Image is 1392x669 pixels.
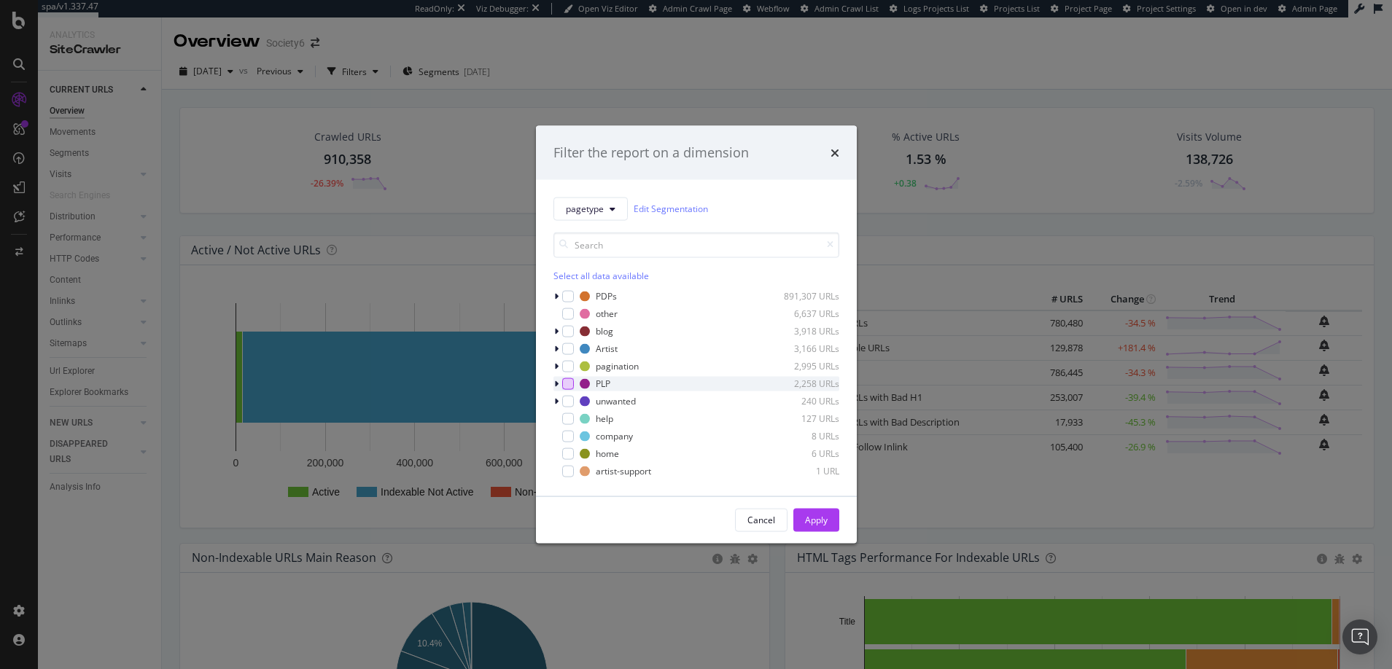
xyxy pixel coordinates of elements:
[768,412,839,425] div: 127 URLs
[768,290,839,302] div: 891,307 URLs
[768,325,839,337] div: 3,918 URLs
[553,269,839,281] div: Select all data available
[768,377,839,390] div: 2,258 URLs
[793,508,839,531] button: Apply
[596,412,613,425] div: help
[634,201,708,216] a: Edit Segmentation
[768,395,839,407] div: 240 URLs
[596,430,633,442] div: company
[596,395,636,407] div: unwanted
[735,508,788,531] button: Cancel
[553,197,628,220] button: pagetype
[768,430,839,442] div: 8 URLs
[596,377,610,390] div: PLP
[596,308,618,320] div: other
[596,290,617,302] div: PDPs
[596,360,639,372] div: pagination
[596,465,651,477] div: artist-support
[596,447,619,460] div: home
[747,514,775,526] div: Cancel
[596,325,613,337] div: blog
[596,343,618,355] div: Artist
[768,308,839,320] div: 6,637 URLs
[768,465,839,477] div: 1 URL
[553,232,839,257] input: Search
[805,514,828,526] div: Apply
[831,144,839,163] div: times
[553,144,749,163] div: Filter the report on a dimension
[566,203,604,215] span: pagetype
[768,360,839,372] div: 2,995 URLs
[1342,619,1377,654] div: Open Intercom Messenger
[768,343,839,355] div: 3,166 URLs
[768,447,839,460] div: 6 URLs
[536,126,857,544] div: modal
